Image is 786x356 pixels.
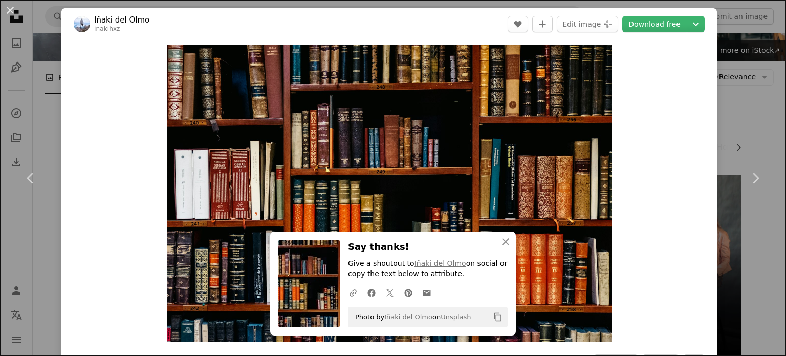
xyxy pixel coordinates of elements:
img: assorted-title of books piled in the shelves [167,45,612,342]
button: Add to Collection [532,16,553,32]
a: Iñaki del Olmo [384,313,432,321]
a: inakihxz [94,25,120,32]
button: Copy to clipboard [489,308,507,326]
a: Share on Facebook [362,282,381,303]
a: Share over email [418,282,436,303]
a: Share on Pinterest [399,282,418,303]
img: Go to Iñaki del Olmo's profile [74,16,90,32]
button: Edit image [557,16,618,32]
button: Like [508,16,528,32]
a: Next [725,129,786,227]
h3: Say thanks! [348,240,508,255]
a: Download free [622,16,687,32]
p: Give a shoutout to on social or copy the text below to attribute. [348,259,508,279]
a: Iñaki del Olmo [414,259,466,267]
button: Zoom in on this image [167,45,612,342]
button: Choose download size [687,16,705,32]
a: Share on Twitter [381,282,399,303]
a: Iñaki del Olmo [94,15,149,25]
a: Unsplash [441,313,471,321]
span: Photo by on [350,309,471,325]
